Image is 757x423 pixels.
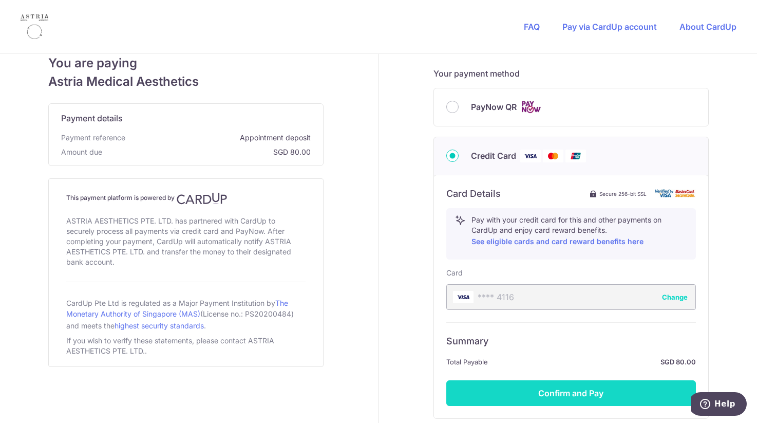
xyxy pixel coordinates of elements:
span: Payment reference [61,133,125,143]
img: card secure [655,189,696,198]
img: Union Pay [565,150,586,162]
iframe: Opens a widget where you can find more information [691,392,747,418]
span: Amount due [61,147,102,157]
button: Confirm and Pay [446,380,696,406]
span: You are paying [48,54,324,72]
a: Pay via CardUp account [562,22,657,32]
img: Mastercard [543,150,563,162]
div: If you wish to verify these statements, please contact ASTRIA AESTHETICS PTE. LTD.. [66,334,306,358]
span: Credit Card [471,150,516,162]
span: Appointment deposit [129,133,311,143]
div: PayNow QR Cards logo [446,101,696,114]
div: Credit Card Visa Mastercard Union Pay [446,150,696,162]
h6: Summary [446,335,696,347]
button: Change [662,292,688,302]
a: highest security standards [115,321,204,330]
a: FAQ [524,22,540,32]
div: CardUp Pte Ltd is regulated as a Major Payment Institution by (License no.: PS20200484) and meets... [66,295,306,334]
p: Pay with your credit card for this and other payments on CardUp and enjoy card reward benefits. [471,215,687,248]
a: See eligible cards and card reward benefits here [471,237,644,246]
span: Total Payable [446,356,488,368]
span: PayNow QR [471,101,517,113]
strong: SGD 80.00 [492,356,696,368]
label: Card [446,268,463,278]
h5: Your payment method [433,67,709,80]
img: Cards logo [521,101,541,114]
h4: This payment platform is powered by [66,192,306,205]
span: SGD 80.00 [106,147,311,157]
span: Secure 256-bit SSL [599,190,647,198]
div: ASTRIA AESTHETICS PTE. LTD. has partnered with CardUp to securely process all payments via credit... [66,214,306,269]
a: About CardUp [679,22,736,32]
h6: Card Details [446,188,501,200]
span: Astria Medical Aesthetics [48,72,324,91]
span: Payment details [61,112,123,124]
img: Visa [520,150,541,162]
img: CardUp [177,192,227,205]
